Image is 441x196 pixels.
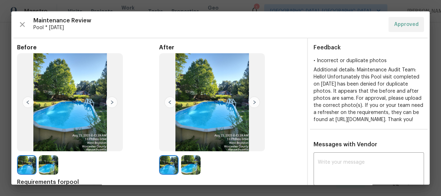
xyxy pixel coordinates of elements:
span: Pool * [DATE] [33,24,383,31]
span: Requirements for pool [17,179,301,186]
span: After [159,44,301,51]
img: right-chevron-button-url [249,97,260,108]
span: Additional details: Maintenance Audit Team: Hello! Unfortunately this Pool visit completed on [DA... [314,67,423,122]
img: left-chevron-button-url [22,97,34,108]
span: Before [17,44,159,51]
span: Maintenance Review [33,17,383,24]
img: right-chevron-button-url [106,97,118,108]
span: • Incorrect or duplicate photos [314,58,387,63]
span: Feedback [314,45,341,50]
span: Messages with Vendor [314,142,377,147]
img: left-chevron-button-url [164,97,176,108]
